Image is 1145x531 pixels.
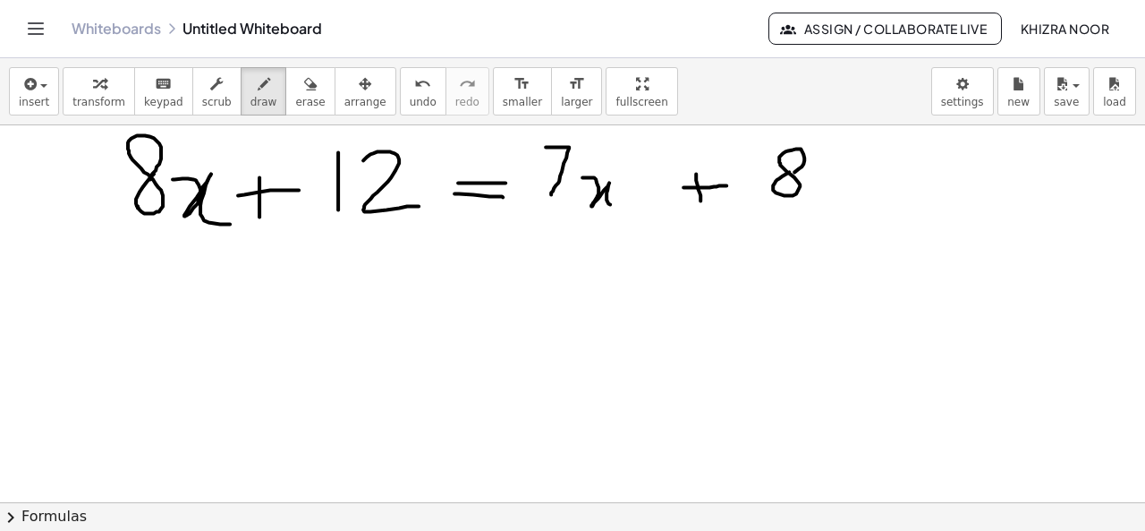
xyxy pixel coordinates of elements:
span: undo [410,96,437,108]
button: format_sizelarger [551,67,602,116]
span: fullscreen [615,96,667,108]
span: insert [19,96,49,108]
button: redoredo [445,67,489,116]
span: smaller [503,96,542,108]
i: redo [459,73,476,95]
span: redo [455,96,479,108]
span: arrange [344,96,386,108]
span: draw [250,96,277,108]
button: load [1093,67,1136,116]
span: save [1054,96,1079,108]
button: erase [285,67,335,116]
button: save [1044,67,1090,116]
span: Khizra Noor [1020,21,1109,37]
span: new [1007,96,1030,108]
i: format_size [513,73,530,95]
span: transform [72,96,125,108]
button: Assign / Collaborate Live [768,13,1002,45]
i: undo [414,73,431,95]
span: Assign / Collaborate Live [784,21,987,37]
button: scrub [192,67,242,116]
button: new [997,67,1040,116]
button: Toggle navigation [21,14,50,43]
button: settings [931,67,994,116]
span: settings [941,96,984,108]
button: draw [241,67,287,116]
button: undoundo [400,67,446,116]
button: arrange [335,67,396,116]
button: keyboardkeypad [134,67,193,116]
span: larger [561,96,592,108]
button: format_sizesmaller [493,67,552,116]
a: Whiteboards [72,20,161,38]
button: Khizra Noor [1005,13,1124,45]
button: insert [9,67,59,116]
span: keypad [144,96,183,108]
i: keyboard [155,73,172,95]
i: format_size [568,73,585,95]
button: fullscreen [606,67,677,116]
span: erase [295,96,325,108]
button: transform [63,67,135,116]
span: load [1103,96,1126,108]
span: scrub [202,96,232,108]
